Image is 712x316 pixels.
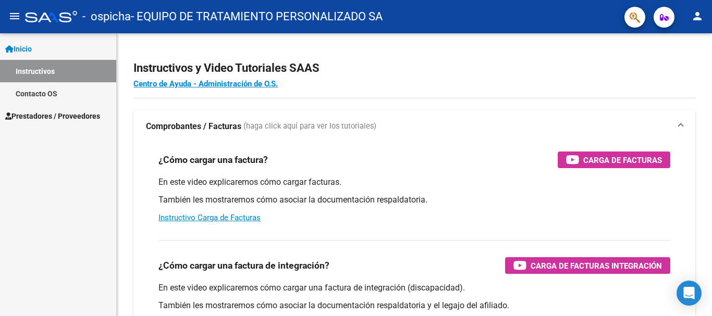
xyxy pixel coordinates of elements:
span: Carga de Facturas [583,154,662,167]
h3: ¿Cómo cargar una factura de integración? [158,258,329,273]
strong: Comprobantes / Facturas [146,121,241,132]
span: Inicio [5,43,32,55]
h3: ¿Cómo cargar una factura? [158,153,268,167]
span: - EQUIPO DE TRATAMIENTO PERSONALIZADO SA [131,5,383,28]
p: También les mostraremos cómo asociar la documentación respaldatoria y el legajo del afiliado. [158,300,670,311]
a: Instructivo Carga de Facturas [158,213,261,222]
span: (haga click aquí para ver los tutoriales) [243,121,376,132]
h2: Instructivos y Video Tutoriales SAAS [133,58,695,78]
p: En este video explicaremos cómo cargar facturas. [158,176,670,188]
p: También les mostraremos cómo asociar la documentación respaldatoria. [158,194,670,206]
mat-expansion-panel-header: Comprobantes / Facturas (haga click aquí para ver los tutoriales) [133,110,695,143]
mat-icon: menu [8,10,21,22]
span: Prestadores / Proveedores [5,110,100,122]
mat-icon: person [691,10,704,22]
p: En este video explicaremos cómo cargar una factura de integración (discapacidad). [158,282,670,294]
button: Carga de Facturas [558,151,670,168]
span: - ospicha [82,5,131,28]
button: Carga de Facturas Integración [505,257,670,274]
span: Carga de Facturas Integración [531,259,662,272]
div: Open Intercom Messenger [677,281,702,306]
a: Centro de Ayuda - Administración de O.S. [133,79,278,89]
